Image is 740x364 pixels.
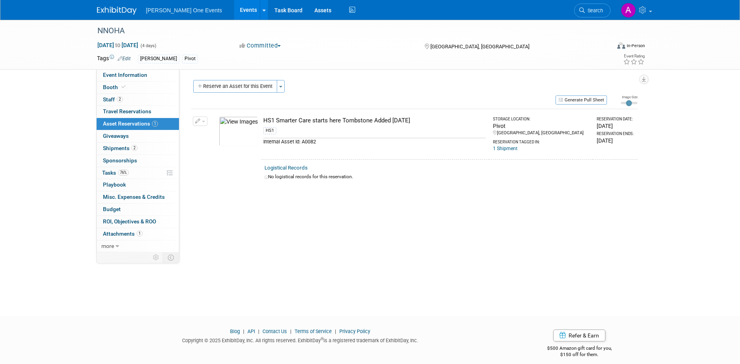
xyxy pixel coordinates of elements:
[97,82,179,93] a: Booth
[182,55,198,63] div: Pivot
[574,4,611,17] a: Search
[114,42,122,48] span: to
[95,24,599,38] div: NNOHA
[617,42,625,49] img: Format-Inperson.png
[103,108,151,114] span: Travel Reservations
[103,120,158,127] span: Asset Reservations
[597,137,634,145] div: [DATE]
[140,43,156,48] span: (4 days)
[339,328,370,334] a: Privacy Policy
[597,116,634,122] div: Reservation Date:
[564,41,645,53] div: Event Format
[137,231,143,236] span: 1
[597,122,634,130] div: [DATE]
[97,155,179,167] a: Sponsorships
[193,80,277,93] button: Reserve an Asset for this Event
[102,170,129,176] span: Tasks
[219,116,258,146] img: View Images
[97,69,179,81] a: Event Information
[241,328,246,334] span: |
[152,121,158,127] span: 1
[103,72,147,78] span: Event Information
[103,231,143,237] span: Attachments
[97,228,179,240] a: Attachments1
[585,8,603,13] span: Search
[163,252,179,263] td: Toggle Event Tabs
[103,133,129,139] span: Giveaways
[263,138,486,145] div: Internal Asset Id: A0082
[626,43,645,49] div: In-Person
[97,191,179,203] a: Misc. Expenses & Credits
[430,44,529,50] span: [GEOGRAPHIC_DATA], [GEOGRAPHIC_DATA]
[103,181,126,188] span: Playbook
[97,106,179,118] a: Travel Reservations
[493,122,590,130] div: Pivot
[146,7,222,13] span: [PERSON_NAME] One Events
[493,116,590,122] div: Storage Location:
[131,145,137,151] span: 2
[333,328,338,334] span: |
[553,330,605,341] a: Refer & Earn
[237,42,284,50] button: Committed
[149,252,163,263] td: Personalize Event Tab Strip
[117,96,123,102] span: 2
[103,206,121,212] span: Budget
[264,173,634,180] div: No logistical records for this reservation.
[103,96,123,103] span: Staff
[295,328,332,334] a: Terms of Service
[247,328,255,334] a: API
[97,54,131,63] td: Tags
[138,55,179,63] div: [PERSON_NAME]
[555,95,607,105] button: Generate Pull Sheet
[288,328,293,334] span: |
[623,54,645,58] div: Event Rating
[97,7,137,15] img: ExhibitDay
[97,130,179,142] a: Giveaways
[103,84,127,90] span: Booth
[97,143,179,154] a: Shipments2
[122,85,126,89] i: Booth reservation complete
[97,42,139,49] span: [DATE] [DATE]
[321,337,323,341] sup: ®
[103,145,137,151] span: Shipments
[493,146,517,151] a: 1 Shipment
[516,340,643,358] div: $500 Amazon gift card for you,
[621,3,636,18] img: Amanda Bartschi
[97,94,179,106] a: Staff2
[97,240,179,252] a: more
[101,243,114,249] span: more
[118,170,129,175] span: 76%
[97,204,179,215] a: Budget
[97,216,179,228] a: ROI, Objectives & ROO
[97,335,504,344] div: Copyright © 2025 ExhibitDay, Inc. All rights reserved. ExhibitDay is a registered trademark of Ex...
[103,157,137,164] span: Sponsorships
[264,165,308,171] a: Logistical Records
[97,167,179,179] a: Tasks76%
[621,95,637,99] div: Image Size
[493,136,590,145] div: Reservation Tagged in:
[256,328,261,334] span: |
[97,118,179,130] a: Asset Reservations1
[263,328,287,334] a: Contact Us
[118,56,131,61] a: Edit
[230,328,240,334] a: Blog
[263,127,276,134] div: HS1
[516,351,643,358] div: $150 off for them.
[103,194,165,200] span: Misc. Expenses & Credits
[97,179,179,191] a: Playbook
[103,218,156,225] span: ROI, Objectives & ROO
[263,116,486,125] div: HS1 Smarter Care starts here Tombstone Added [DATE]
[493,130,590,136] div: [GEOGRAPHIC_DATA], [GEOGRAPHIC_DATA]
[597,131,634,137] div: Reservation Ends:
